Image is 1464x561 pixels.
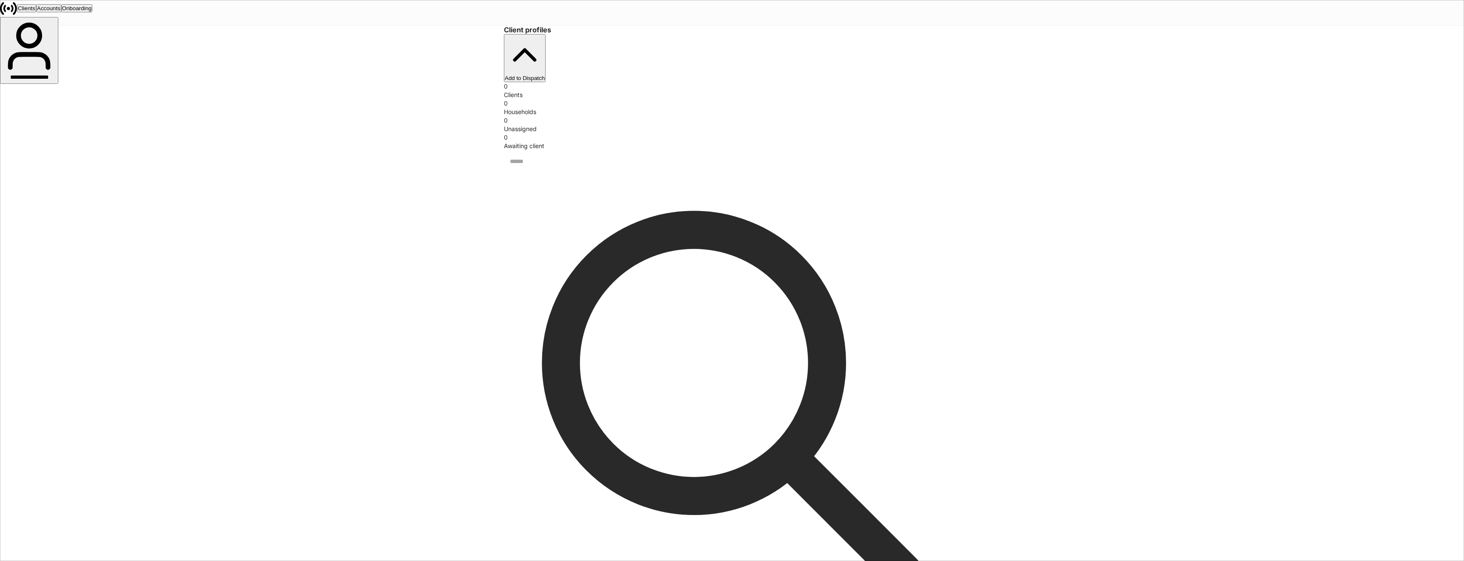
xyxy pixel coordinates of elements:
button: Clients [17,4,36,12]
div: Households [504,108,960,116]
h3: Client profiles [504,26,960,34]
div: 0 [504,116,960,125]
div: 0 [504,133,960,142]
div: Accounts [37,5,60,11]
div: Awaiting client [504,142,960,150]
div: Onboarding [62,5,92,11]
div: 0Unassigned [504,116,960,133]
div: 0 [504,82,960,91]
div: Clients [18,5,35,11]
div: Clients [504,91,960,99]
div: Unassigned [504,125,960,133]
button: Onboarding [61,4,93,12]
div: Add to Dispatch [505,75,545,81]
div: 0Awaiting client [504,133,960,150]
button: Add to Dispatch [504,34,546,82]
button: Accounts [36,4,61,12]
div: 0 [504,99,960,108]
